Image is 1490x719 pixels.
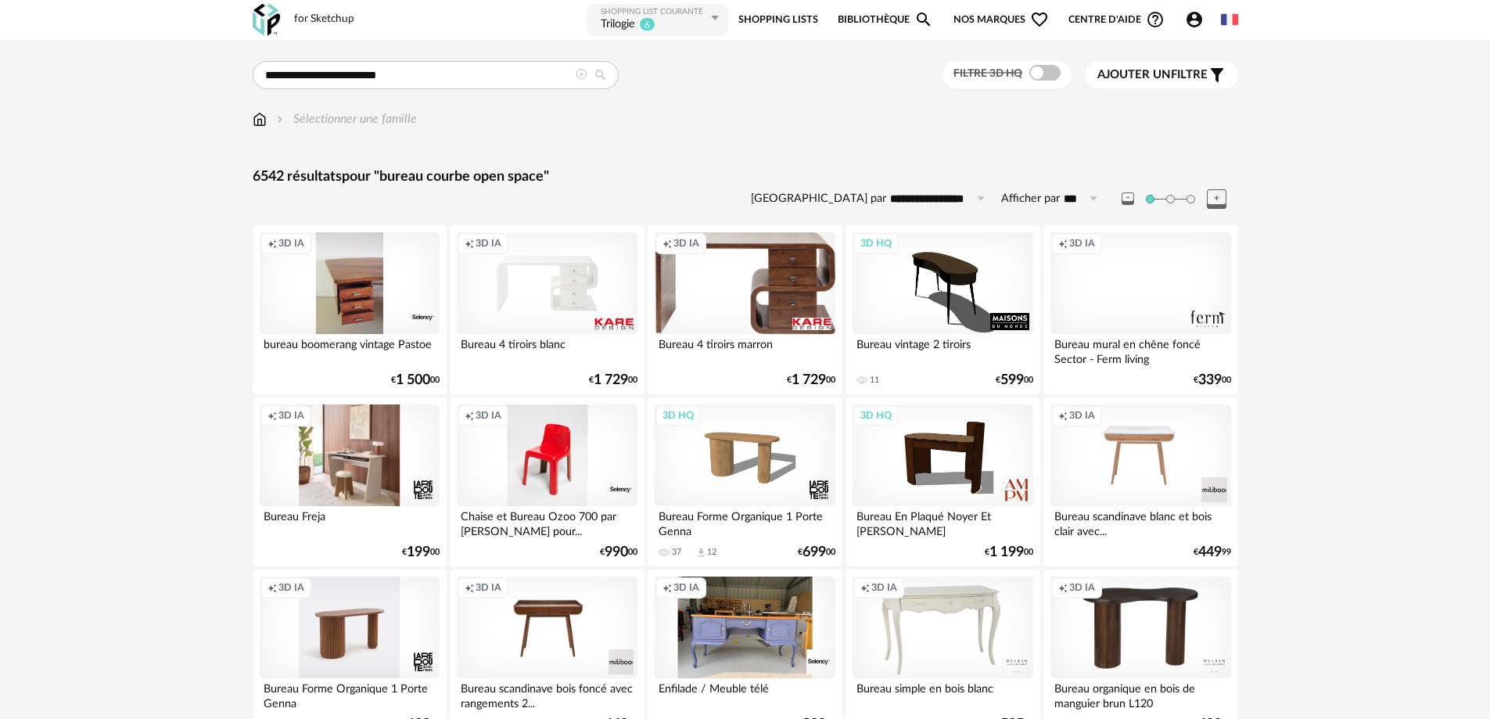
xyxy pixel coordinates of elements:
span: Creation icon [465,237,474,250]
span: Creation icon [662,237,672,250]
div: Sélectionner une famille [274,110,417,128]
span: Magnify icon [914,10,933,29]
span: 449 [1198,547,1222,558]
a: Creation icon 3D IA Bureau scandinave blanc et bois clair avec... €44999 [1043,397,1237,566]
span: Account Circle icon [1185,10,1204,29]
div: Bureau 4 tiroirs marron [655,334,835,365]
div: Bureau En Plaqué Noyer Et [PERSON_NAME] [853,506,1032,537]
a: Creation icon 3D IA Bureau mural en chêne foncé Sector - Ferm living €33900 [1043,225,1237,394]
span: Creation icon [267,237,277,250]
span: 1 199 [989,547,1024,558]
div: € 00 [600,547,637,558]
div: € 00 [798,547,835,558]
span: 3D IA [476,581,501,594]
div: Bureau scandinave bois foncé avec rangements 2... [457,678,637,710]
span: 3D IA [476,237,501,250]
div: € 99 [1194,547,1231,558]
div: € 00 [589,375,637,386]
img: OXP [253,4,280,36]
a: Creation icon 3D IA bureau boomerang vintage Pastoe €1 50000 [253,225,447,394]
div: bureau boomerang vintage Pastoe [260,334,440,365]
div: Bureau Forme Organique 1 Porte Genna [260,678,440,710]
span: 3D IA [278,581,304,594]
a: Creation icon 3D IA Bureau 4 tiroirs blanc €1 72900 [450,225,644,394]
span: Creation icon [1058,409,1068,422]
span: Creation icon [662,581,672,594]
span: Creation icon [465,581,474,594]
span: 3D IA [1069,409,1095,422]
sup: 6 [639,17,655,31]
a: BibliothèqueMagnify icon [838,2,933,38]
div: 6542 résultats [253,168,1238,186]
img: fr [1221,11,1238,28]
span: Creation icon [267,581,277,594]
span: 3D IA [278,237,304,250]
span: 990 [605,547,628,558]
a: 3D HQ Bureau vintage 2 tiroirs 11 €59900 [846,225,1039,394]
a: Shopping Lists [738,2,818,38]
span: Creation icon [1058,237,1068,250]
div: Shopping List courante [601,7,707,17]
label: [GEOGRAPHIC_DATA] par [751,192,886,207]
div: € 00 [402,547,440,558]
div: Bureau Freja [260,506,440,537]
span: Nos marques [953,2,1049,38]
span: 3D IA [673,237,699,250]
span: Creation icon [465,409,474,422]
span: 1 500 [396,375,430,386]
div: Trilogie [601,17,635,33]
span: 699 [802,547,826,558]
div: € 00 [1194,375,1231,386]
span: 1 729 [792,375,826,386]
div: Bureau organique en bois de manguier brun L120 [1050,678,1230,710]
div: Bureau vintage 2 tiroirs [853,334,1032,365]
div: € 00 [391,375,440,386]
label: Afficher par [1001,192,1060,207]
div: 11 [870,375,879,386]
span: Ajouter un [1097,69,1171,81]
span: Heart Outline icon [1030,10,1049,29]
div: 3D HQ [655,405,701,426]
a: Creation icon 3D IA Chaise et Bureau Ozoo 700 par [PERSON_NAME] pour... €99000 [450,397,644,566]
a: 3D HQ Bureau Forme Organique 1 Porte Genna 37 Download icon 12 €69900 [648,397,842,566]
div: € 00 [996,375,1033,386]
span: Creation icon [1058,581,1068,594]
span: 599 [1000,375,1024,386]
div: Bureau Forme Organique 1 Porte Genna [655,506,835,537]
div: Enfilade / Meuble télé [655,678,835,710]
span: 1 729 [594,375,628,386]
div: 3D HQ [853,405,899,426]
div: 37 [672,547,681,558]
img: svg+xml;base64,PHN2ZyB3aWR0aD0iMTYiIGhlaWdodD0iMTYiIHZpZXdCb3g9IjAgMCAxNiAxNiIgZmlsbD0ibm9uZSIgeG... [274,110,286,128]
span: Download icon [695,547,707,559]
button: Ajouter unfiltre Filter icon [1086,62,1238,88]
span: Centre d'aideHelp Circle Outline icon [1068,10,1165,29]
span: 3D IA [673,581,699,594]
span: pour "bureau courbe open space" [342,170,549,184]
div: Bureau simple en bois blanc [853,678,1032,710]
a: 3D HQ Bureau En Plaqué Noyer Et [PERSON_NAME] €1 19900 [846,397,1039,566]
span: 3D IA [1069,237,1095,250]
a: Creation icon 3D IA Bureau 4 tiroirs marron €1 72900 [648,225,842,394]
div: 12 [707,547,716,558]
div: Bureau mural en chêne foncé Sector - Ferm living [1050,334,1230,365]
span: Creation icon [860,581,870,594]
div: Chaise et Bureau Ozoo 700 par [PERSON_NAME] pour... [457,506,637,537]
span: 3D IA [476,409,501,422]
span: 199 [407,547,430,558]
span: 3D IA [1069,581,1095,594]
div: € 00 [985,547,1033,558]
span: Help Circle Outline icon [1146,10,1165,29]
img: svg+xml;base64,PHN2ZyB3aWR0aD0iMTYiIGhlaWdodD0iMTciIHZpZXdCb3g9IjAgMCAxNiAxNyIgZmlsbD0ibm9uZSIgeG... [253,110,267,128]
span: 3D IA [278,409,304,422]
span: 339 [1198,375,1222,386]
span: Filtre 3D HQ [953,68,1022,79]
div: Bureau 4 tiroirs blanc [457,334,637,365]
div: Bureau scandinave blanc et bois clair avec... [1050,506,1230,537]
span: 3D IA [871,581,897,594]
a: Creation icon 3D IA Bureau Freja €19900 [253,397,447,566]
span: Creation icon [267,409,277,422]
span: Filter icon [1208,66,1226,84]
div: for Sketchup [294,13,354,27]
span: filtre [1097,67,1208,83]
